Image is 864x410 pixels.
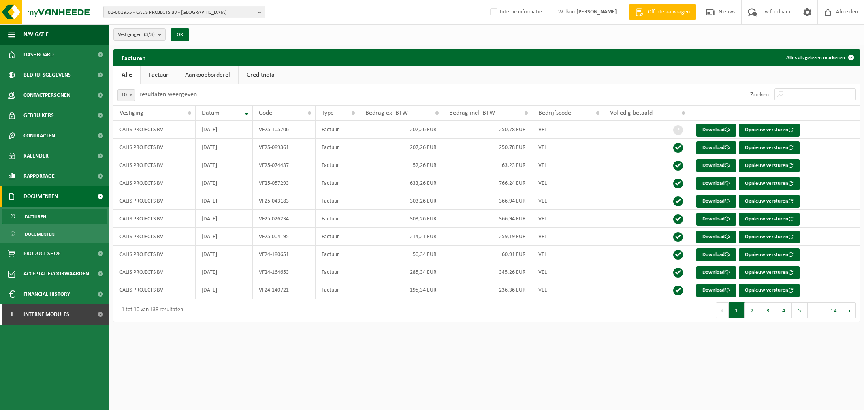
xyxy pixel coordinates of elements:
[23,186,58,207] span: Documenten
[253,174,316,192] td: VF25-057293
[108,6,254,19] span: 01-001955 - CALIS PROJECTS BV - [GEOGRAPHIC_DATA]
[8,304,15,325] span: I
[196,281,252,299] td: [DATE]
[739,231,800,243] button: Opnieuw versturen
[359,210,444,228] td: 303,26 EUR
[532,281,604,299] td: VEL
[443,121,532,139] td: 250,78 EUR
[696,159,736,172] a: Download
[359,139,444,156] td: 207,26 EUR
[316,139,359,156] td: Factuur
[443,246,532,263] td: 60,91 EUR
[119,110,143,116] span: Vestiging
[113,121,196,139] td: CALIS PROJECTS BV
[253,263,316,281] td: VF24-164653
[696,213,736,226] a: Download
[117,89,135,101] span: 10
[359,228,444,246] td: 214,21 EUR
[23,166,55,186] span: Rapportage
[113,281,196,299] td: CALIS PROJECTS BV
[739,177,800,190] button: Opnieuw versturen
[113,263,196,281] td: CALIS PROJECTS BV
[610,110,653,116] span: Volledig betaald
[359,121,444,139] td: 207,26 EUR
[141,66,177,84] a: Factuur
[739,159,800,172] button: Opnieuw versturen
[113,174,196,192] td: CALIS PROJECTS BV
[696,231,736,243] a: Download
[443,139,532,156] td: 250,78 EUR
[23,146,49,166] span: Kalender
[113,66,140,84] a: Alle
[696,266,736,279] a: Download
[316,263,359,281] td: Factuur
[739,195,800,208] button: Opnieuw versturen
[202,110,220,116] span: Datum
[259,110,272,116] span: Code
[739,248,800,261] button: Opnieuw versturen
[322,110,334,116] span: Type
[196,174,252,192] td: [DATE]
[316,281,359,299] td: Factuur
[113,156,196,174] td: CALIS PROJECTS BV
[196,139,252,156] td: [DATE]
[196,246,252,263] td: [DATE]
[253,139,316,156] td: VF25-089361
[532,246,604,263] td: VEL
[780,49,859,66] button: Alles als gelezen markeren
[696,124,736,137] a: Download
[177,66,238,84] a: Aankoopborderel
[443,210,532,228] td: 366,94 EUR
[118,29,155,41] span: Vestigingen
[144,32,155,37] count: (3/3)
[696,284,736,297] a: Download
[316,121,359,139] td: Factuur
[23,304,69,325] span: Interne modules
[532,210,604,228] td: VEL
[750,92,770,98] label: Zoeken:
[739,141,800,154] button: Opnieuw versturen
[576,9,617,15] strong: [PERSON_NAME]
[113,28,166,41] button: Vestigingen(3/3)
[443,174,532,192] td: 766,24 EUR
[113,49,154,65] h2: Facturen
[23,284,70,304] span: Financial History
[139,91,197,98] label: resultaten weergeven
[359,174,444,192] td: 633,26 EUR
[729,302,745,318] button: 1
[760,302,776,318] button: 3
[23,126,55,146] span: Contracten
[316,228,359,246] td: Factuur
[538,110,571,116] span: Bedrijfscode
[253,192,316,210] td: VF25-043183
[696,177,736,190] a: Download
[359,246,444,263] td: 50,34 EUR
[316,246,359,263] td: Factuur
[443,263,532,281] td: 345,26 EUR
[103,6,265,18] button: 01-001955 - CALIS PROJECTS BV - [GEOGRAPHIC_DATA]
[196,156,252,174] td: [DATE]
[316,174,359,192] td: Factuur
[359,281,444,299] td: 195,34 EUR
[629,4,696,20] a: Offerte aanvragen
[113,192,196,210] td: CALIS PROJECTS BV
[359,156,444,174] td: 52,26 EUR
[532,174,604,192] td: VEL
[532,121,604,139] td: VEL
[365,110,408,116] span: Bedrag ex. BTW
[359,263,444,281] td: 285,34 EUR
[739,124,800,137] button: Opnieuw versturen
[532,192,604,210] td: VEL
[532,263,604,281] td: VEL
[196,192,252,210] td: [DATE]
[196,121,252,139] td: [DATE]
[443,228,532,246] td: 259,19 EUR
[253,121,316,139] td: VF25-105706
[253,156,316,174] td: VF25-074437
[23,24,49,45] span: Navigatie
[489,6,542,18] label: Interne informatie
[449,110,495,116] span: Bedrag incl. BTW
[23,45,54,65] span: Dashboard
[443,192,532,210] td: 366,94 EUR
[23,65,71,85] span: Bedrijfsgegevens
